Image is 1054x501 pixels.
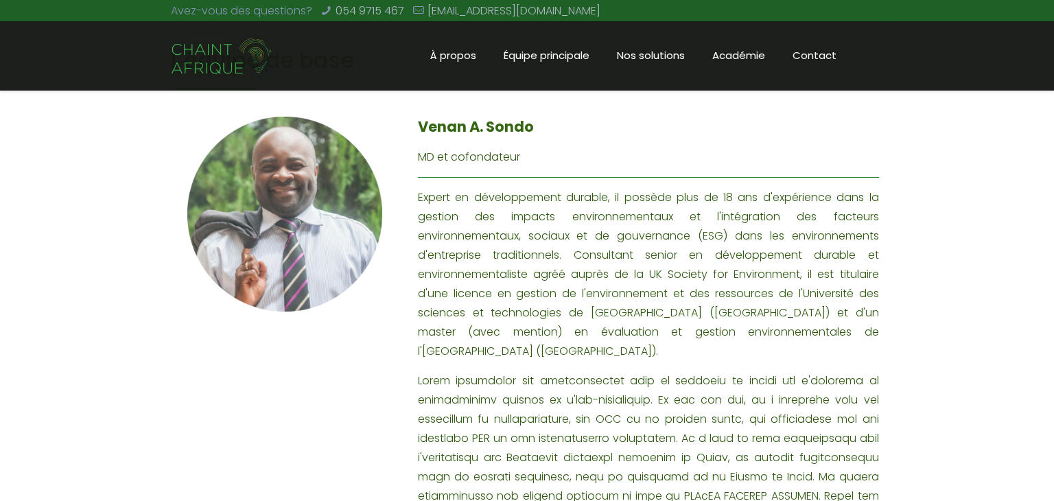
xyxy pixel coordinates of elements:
font: Équipe principale [504,48,589,62]
font: Académie [712,48,765,62]
font: Expert en développement durable, il possède plus de 18 ans d'expérience dans la gestion des impac... [418,189,879,359]
a: Chaîne Afrique [171,21,274,90]
font: Nos solutions [617,48,685,62]
font: À propos [430,48,476,62]
a: Équipe principale [490,21,603,90]
a: Contact [779,21,850,90]
font: MD et cofondateur [418,149,520,165]
a: À propos [417,21,490,90]
font: Venan A. Sondo [418,117,534,137]
img: Chaint_Afrique-20 [171,36,274,77]
font: Avez-vous des questions? [171,3,312,19]
a: Nos solutions [603,21,699,90]
a: Académie [699,21,779,90]
font: Contact [793,48,836,62]
a: [EMAIL_ADDRESS][DOMAIN_NAME] [428,3,600,19]
a: 054 9715 467 [336,3,404,19]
